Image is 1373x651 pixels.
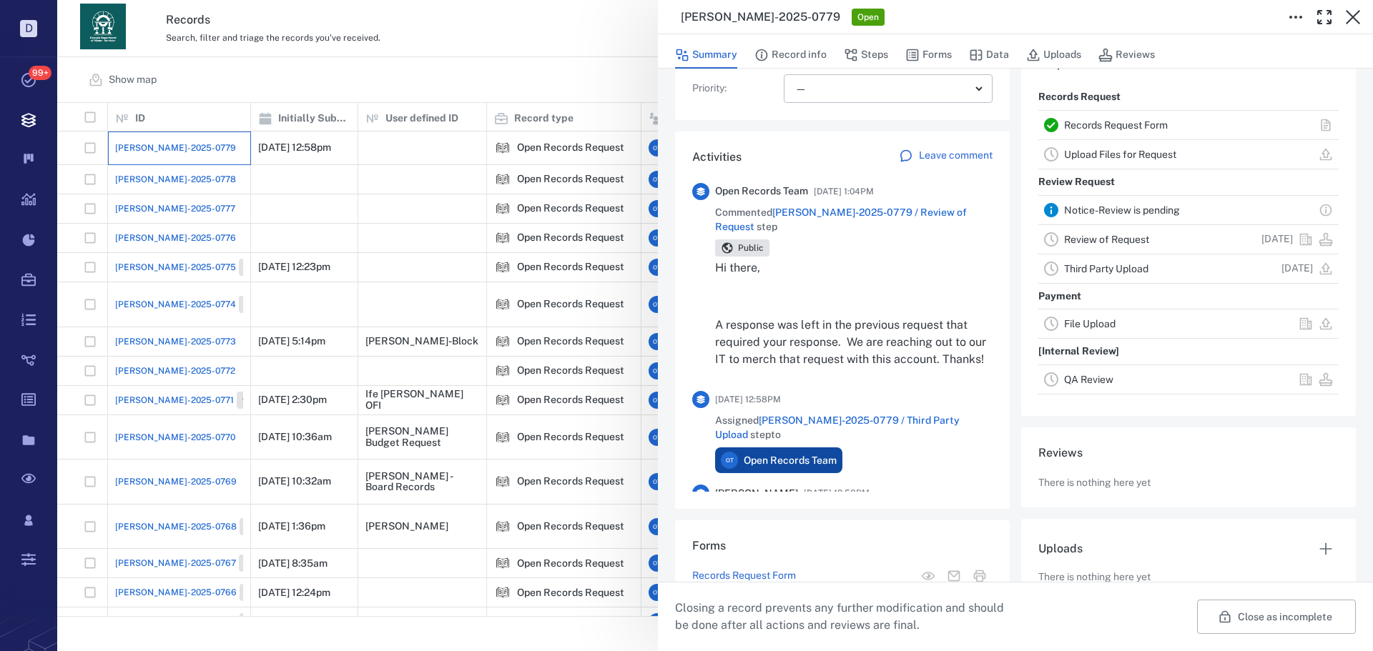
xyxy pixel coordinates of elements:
[715,207,967,232] a: [PERSON_NAME]-2025-0779 / Review of Request
[1038,339,1119,364] p: [Internal Review]
[681,9,840,26] h3: [PERSON_NAME]-2025-0779
[1064,263,1148,274] a: Third Party Upload
[1064,119,1168,131] a: Records Request Form
[1038,570,1151,585] p: There is nothing here yet
[1310,3,1339,31] button: Toggle Fullscreen
[692,81,778,96] p: Priority :
[1281,262,1313,276] p: [DATE]
[941,563,967,589] button: Mail form
[967,563,993,589] button: Print form
[692,149,742,166] h6: Activities
[969,41,1009,69] button: Data
[844,41,888,69] button: Steps
[715,414,960,440] a: [PERSON_NAME]-2025-0779 / Third Party Upload
[675,41,737,69] button: Summary
[1064,149,1176,160] a: Upload Files for Request
[715,259,993,277] p: Hi there,
[1038,394,1116,420] p: Record Delivery
[1038,284,1081,309] p: Payment
[1064,234,1149,245] a: Review of Request
[804,484,870,502] span: [DATE] 12:58PM
[1021,427,1356,519] div: ReviewsThere is nothing here yet
[715,184,808,199] span: Open Records Team
[1038,444,1339,462] h6: Reviews
[899,149,993,166] a: Leave comment
[1064,374,1113,385] a: QA Review
[1038,84,1121,110] p: Records Request
[1339,3,1367,31] button: Close
[29,66,51,80] span: 99+
[919,149,993,163] p: Leave comment
[735,242,767,254] span: Public
[1261,232,1293,247] p: [DATE]
[1038,476,1151,490] p: There is nothing here yet
[1021,39,1356,427] div: StepsRecords RequestRecords Request FormUpload Files for RequestReview RequestNotice-Review is pe...
[715,487,798,501] span: [PERSON_NAME]
[692,537,993,555] h6: Forms
[20,20,37,37] p: D
[1064,204,1180,216] a: Notice-Review is pending
[1064,318,1116,329] a: File Upload
[814,183,874,200] span: [DATE] 1:04PM
[754,41,827,69] button: Record info
[127,10,156,23] span: Help
[855,11,882,24] span: Open
[721,452,738,469] div: O T
[915,563,941,589] button: View form in the step
[744,454,837,468] span: Open Records Team
[1026,41,1081,69] button: Uploads
[715,391,781,408] span: [DATE] 12:58PM
[715,414,993,442] span: Assigned step to
[1038,540,1083,557] h6: Uploads
[1281,3,1310,31] button: Toggle to Edit Boxes
[795,81,970,97] div: —
[715,317,993,368] p: A response was left in the previous request that required your response. We are reaching out to o...
[715,206,993,234] span: Commented step
[675,520,1010,620] div: FormsRecords Request FormView form in the stepMail formPrint form
[1197,600,1356,634] button: Close as incomplete
[1098,41,1155,69] button: Reviews
[692,569,796,583] a: Records Request Form
[1021,519,1356,613] div: UploadsThere is nothing here yet
[675,131,1010,520] div: ActivitiesLeave commentOpen Records Team[DATE] 1:04PMCommented[PERSON_NAME]-2025-0779 / Review of...
[905,41,952,69] button: Forms
[675,600,1015,634] p: Closing a record prevents any further modification and should be done after all actions and revie...
[1038,169,1115,195] p: Review Request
